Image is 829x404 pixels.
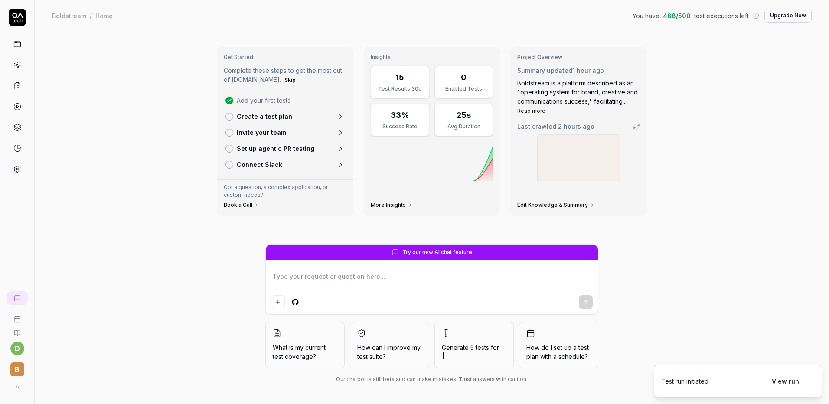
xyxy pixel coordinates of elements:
p: Connect Slack [237,160,282,169]
span: Try our new AI chat feature [402,248,472,256]
a: Create a test plan [222,108,348,124]
button: How do I set up a test plan with a schedule? [519,322,598,368]
div: Boldstream [52,11,86,20]
button: Read more [517,107,545,115]
a: Edit Knowledge & Summary [517,202,595,209]
a: More Insights [371,202,413,209]
span: Summary updated [517,67,572,74]
span: How do I set up a test plan with a schedule? [526,343,591,361]
span: test executions left [694,11,749,20]
div: 33% [391,109,409,121]
p: Got a question, a complex application, or custom needs? [224,183,346,199]
p: Create a test plan [237,112,292,121]
div: / [90,11,92,20]
span: You have [633,11,659,20]
div: 15 [395,72,404,83]
a: Documentation [3,323,31,336]
button: What is my current test coverage? [265,322,345,368]
button: d [10,342,24,355]
button: Skip [283,75,297,85]
div: Our chatbot is still beta and can make mistakes. Trust answers with caution. [265,375,598,383]
span: How can I improve my test suite? [357,343,422,361]
h3: Get Started [224,54,346,61]
div: Enabled Tests [440,85,487,93]
a: Book a call with us [3,309,31,323]
a: Set up agentic PR testing [222,140,348,156]
div: Avg Duration [440,123,487,130]
span: 488 / 500 [663,11,691,20]
button: Upgrade Now [764,9,812,23]
button: View run [767,372,804,390]
button: Add attachment [271,295,285,309]
div: Test run initiated [661,377,708,386]
h3: Insights [371,54,493,61]
div: Success Rate [376,123,424,130]
span: B [10,362,24,376]
a: Book a Call [224,202,259,209]
h3: Project Overview [517,54,640,61]
span: What is my current test coverage? [273,343,337,361]
div: 0 [461,72,467,83]
div: 25s [457,109,471,121]
a: Invite your team [222,124,348,140]
span: Boldstream is a platform described as an "operating system for brand, creative and communications... [517,79,638,105]
img: Screenshot [538,135,620,181]
time: 1 hour ago [572,67,604,74]
span: Generate 5 tests for [442,343,506,361]
button: How can I improve my test suite? [350,322,429,368]
a: New conversation [7,291,28,305]
div: Home [95,11,113,20]
time: 2 hours ago [558,123,594,130]
p: Complete these steps to get the most out of [DOMAIN_NAME]. [224,66,346,85]
p: Invite your team [237,128,286,137]
p: Set up agentic PR testing [237,144,314,153]
a: Go to crawling settings [633,123,640,130]
div: Test Results 30d [376,85,424,93]
a: Connect Slack [222,156,348,173]
button: Generate 5 tests for [434,322,514,368]
button: B [3,355,31,378]
span: Last crawled [517,122,594,131]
